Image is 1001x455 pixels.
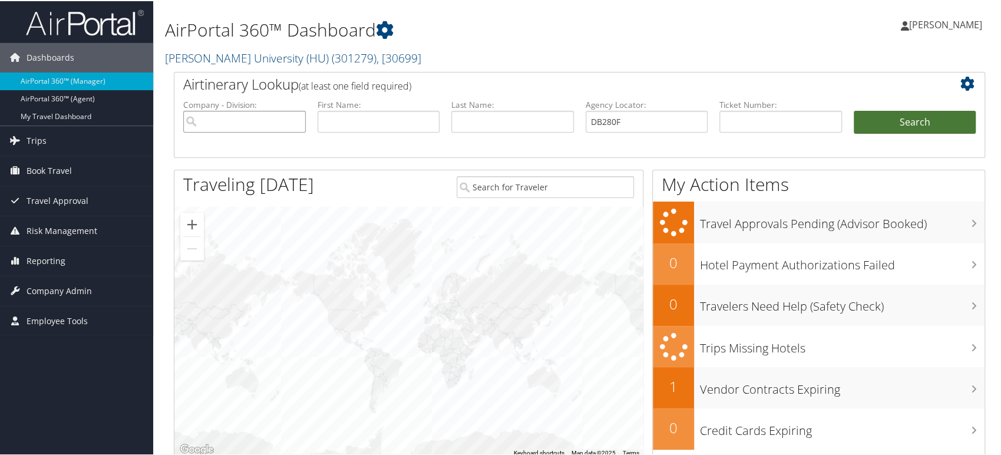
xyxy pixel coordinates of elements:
span: Book Travel [27,155,72,184]
a: 0Credit Cards Expiring [653,407,985,449]
h2: 1 [653,375,694,395]
label: Ticket Number: [719,98,842,110]
span: Travel Approval [27,185,88,215]
a: [PERSON_NAME] [901,6,994,41]
h3: Travelers Need Help (Safety Check) [700,291,985,314]
a: Terms (opens in new tab) [623,449,639,455]
h3: Travel Approvals Pending (Advisor Booked) [700,209,985,231]
a: [PERSON_NAME] University (HU) [165,49,421,65]
span: Reporting [27,245,65,275]
h2: Airtinerary Lookup [183,73,908,93]
a: Trips Missing Hotels [653,325,985,367]
span: Trips [27,125,47,154]
a: 1Vendor Contracts Expiring [653,366,985,407]
h3: Vendor Contracts Expiring [700,374,985,397]
h2: 0 [653,417,694,437]
span: Employee Tools [27,305,88,335]
span: Risk Management [27,215,97,245]
h3: Credit Cards Expiring [700,416,985,438]
button: Zoom out [180,236,204,259]
span: Dashboards [27,42,74,71]
label: Company - Division: [183,98,306,110]
span: Company Admin [27,275,92,305]
h1: My Action Items [653,171,985,196]
label: Last Name: [451,98,574,110]
span: [PERSON_NAME] [909,17,982,30]
button: Zoom in [180,212,204,235]
label: Agency Locator: [586,98,708,110]
span: (at least one field required) [299,78,411,91]
h1: Traveling [DATE] [183,171,314,196]
h3: Trips Missing Hotels [700,333,985,355]
a: 0Hotel Payment Authorizations Failed [653,242,985,283]
a: Travel Approvals Pending (Advisor Booked) [653,200,985,242]
h1: AirPortal 360™ Dashboard [165,17,718,41]
h2: 0 [653,252,694,272]
h3: Hotel Payment Authorizations Failed [700,250,985,272]
span: Map data ©2025 [571,449,616,455]
input: Search for Traveler [457,175,634,197]
button: Search [854,110,976,133]
span: ( 301279 ) [332,49,376,65]
label: First Name: [318,98,440,110]
a: 0Travelers Need Help (Safety Check) [653,283,985,325]
img: airportal-logo.png [26,8,144,35]
h2: 0 [653,293,694,313]
span: , [ 30699 ] [376,49,421,65]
